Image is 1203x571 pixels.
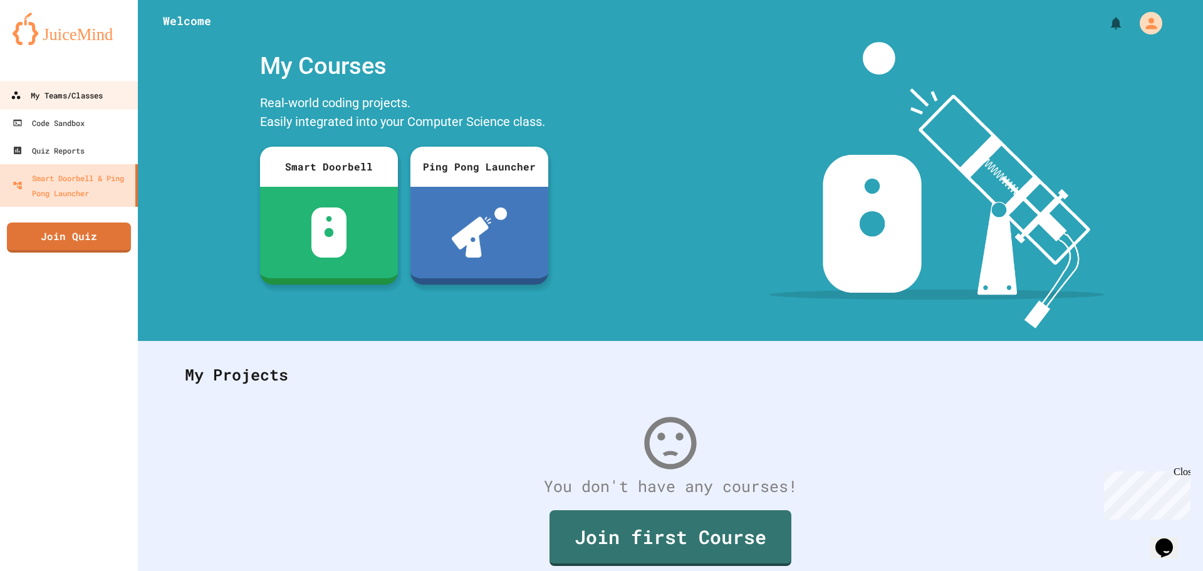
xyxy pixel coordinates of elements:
[11,88,103,103] div: My Teams/Classes
[549,510,791,566] a: Join first Course
[13,143,85,158] div: Quiz Reports
[13,170,130,201] div: Smart Doorbell & Ping Pong Launcher
[7,223,131,253] a: Join Quiz
[410,147,548,187] div: Ping Pong Launcher
[311,207,347,258] img: sdb-white.svg
[254,90,555,137] div: Real-world coding projects. Easily integrated into your Computer Science class.
[172,350,1169,399] div: My Projects
[1127,9,1165,38] div: My Account
[5,5,86,80] div: Chat with us now!Close
[1099,466,1190,520] iframe: chat widget
[452,207,508,258] img: ppl-with-ball.png
[1085,13,1127,34] div: My Notifications
[254,42,555,90] div: My Courses
[260,147,398,187] div: Smart Doorbell
[13,115,85,130] div: Code Sandbox
[769,42,1105,328] img: banner-image-my-projects.png
[172,474,1169,498] div: You don't have any courses!
[13,13,125,45] img: logo-orange.svg
[1150,521,1190,558] iframe: chat widget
